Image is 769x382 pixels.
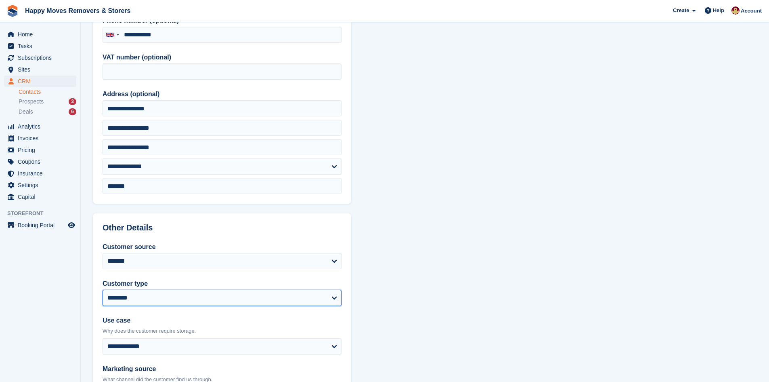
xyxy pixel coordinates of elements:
[69,108,76,115] div: 6
[19,108,33,116] span: Deals
[4,76,76,87] a: menu
[4,40,76,52] a: menu
[18,144,66,156] span: Pricing
[18,191,66,203] span: Capital
[6,5,19,17] img: stora-icon-8386f47178a22dfd0bd8f6a31ec36ba5ce8667c1dd55bd0f319d3a0aa187defe.svg
[18,156,66,167] span: Coupons
[7,209,80,217] span: Storefront
[19,98,44,106] span: Prospects
[103,242,342,252] label: Customer source
[18,179,66,191] span: Settings
[103,327,342,335] p: Why does the customer require storage.
[18,40,66,52] span: Tasks
[103,223,342,232] h2: Other Details
[103,53,342,62] label: VAT number (optional)
[18,52,66,63] span: Subscriptions
[4,121,76,132] a: menu
[4,144,76,156] a: menu
[67,220,76,230] a: Preview store
[4,156,76,167] a: menu
[673,6,689,15] span: Create
[731,6,740,15] img: Steven Fry
[22,4,134,17] a: Happy Moves Removers & Storers
[4,168,76,179] a: menu
[741,7,762,15] span: Account
[18,29,66,40] span: Home
[4,191,76,203] a: menu
[18,133,66,144] span: Invoices
[4,52,76,63] a: menu
[4,64,76,75] a: menu
[18,168,66,179] span: Insurance
[18,121,66,132] span: Analytics
[4,179,76,191] a: menu
[103,27,122,42] div: United Kingdom: +44
[103,316,342,325] label: Use case
[18,76,66,87] span: CRM
[4,133,76,144] a: menu
[19,97,76,106] a: Prospects 3
[713,6,724,15] span: Help
[18,219,66,231] span: Booking Portal
[69,98,76,105] div: 3
[19,108,76,116] a: Deals 6
[19,88,76,96] a: Contacts
[103,364,342,374] label: Marketing source
[4,29,76,40] a: menu
[103,279,342,289] label: Customer type
[103,89,342,99] label: Address (optional)
[4,219,76,231] a: menu
[18,64,66,75] span: Sites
